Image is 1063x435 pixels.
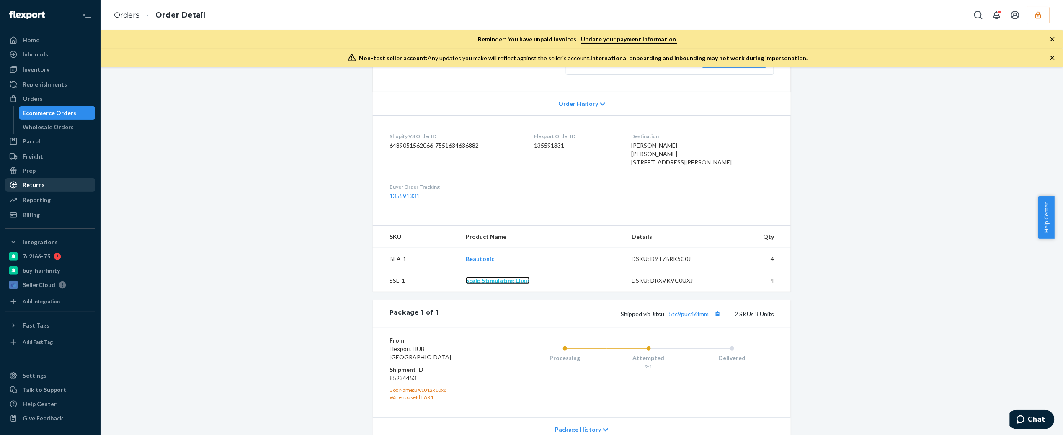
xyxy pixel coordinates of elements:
[5,135,95,148] a: Parcel
[359,54,808,62] div: Any updates you make will reflect against the seller's account.
[5,92,95,105] a: Orders
[23,266,60,275] div: buy-hairfinity
[390,394,490,401] div: WarehouseId: LAX1
[631,142,732,166] span: [PERSON_NAME] [PERSON_NAME] [STREET_ADDRESS][PERSON_NAME]
[390,192,420,200] a: 135591331
[632,276,711,285] div: DSKU: DRXVKVC0UXJ
[23,152,43,161] div: Freight
[19,106,96,120] a: Ecommerce Orders
[459,226,625,248] th: Product Name
[632,255,711,263] div: DSKU: D9T7BRK5C0J
[23,238,58,246] div: Integrations
[23,65,49,74] div: Inventory
[1007,7,1024,23] button: Open account menu
[621,310,723,317] span: Shipped via Jitsu
[5,235,95,249] button: Integrations
[359,54,428,61] span: Non-test seller account:
[717,270,791,292] td: 4
[5,369,95,382] a: Settings
[5,278,95,292] a: SellerCloud
[390,336,490,345] dt: From
[5,335,95,349] a: Add Fast Tag
[690,354,774,362] div: Delivered
[107,3,212,28] ol: breadcrumbs
[631,133,774,140] dt: Destination
[9,11,45,19] img: Flexport logo
[717,226,791,248] th: Qty
[581,36,677,43] a: Update your payment information.
[390,308,439,319] div: Package 1 of 1
[390,183,521,190] dt: Buyer Order Tracking
[970,7,987,23] button: Open Search Box
[390,133,521,140] dt: Shopify V3 Order ID
[373,270,459,292] td: SSE-1
[23,211,40,219] div: Billing
[5,150,95,163] a: Freight
[5,33,95,47] a: Home
[23,181,45,189] div: Returns
[591,54,808,61] span: International onboarding and inbounding may not work during impersonation.
[390,345,451,361] span: Flexport HUB [GEOGRAPHIC_DATA]
[5,63,95,76] a: Inventory
[478,35,677,43] p: Reminder: You have unpaid invoices.
[23,281,55,289] div: SellerCloud
[466,277,530,284] a: Scalp Stimulating Elixir
[5,264,95,277] a: buy-hairfinity
[23,109,77,117] div: Ecommerce Orders
[534,141,618,150] dd: 135591331
[155,10,205,20] a: Order Detail
[373,248,459,270] td: BEA-1
[390,366,490,374] dt: Shipment ID
[23,414,63,422] div: Give Feedback
[23,36,39,44] div: Home
[390,141,521,150] dd: 6489051562066-7551634636882
[5,164,95,177] a: Prep
[5,383,95,397] button: Talk to Support
[988,7,1005,23] button: Open notifications
[558,100,598,108] span: Order History
[373,226,459,248] th: SKU
[5,193,95,207] a: Reporting
[1038,196,1055,239] button: Help Center
[5,319,95,332] button: Fast Tags
[19,120,96,134] a: Wholesale Orders
[390,374,490,382] dd: 85234453
[23,400,57,408] div: Help Center
[5,250,95,263] a: 7c2f66-75
[439,308,774,319] div: 2 SKUs 8 Units
[1010,410,1055,431] iframe: Opens a widget where you can chat to one of our agents
[79,7,95,23] button: Close Navigation
[23,95,43,103] div: Orders
[5,412,95,425] button: Give Feedback
[669,310,709,317] a: 5tc9puc46fmm
[5,295,95,308] a: Add Integration
[23,123,74,131] div: Wholesale Orders
[23,298,60,305] div: Add Integration
[5,78,95,91] a: Replenishments
[23,196,51,204] div: Reporting
[23,50,48,59] div: Inbounds
[23,321,49,330] div: Fast Tags
[23,252,50,261] div: 7c2f66-75
[712,308,723,319] button: Copy tracking number
[625,226,717,248] th: Details
[23,386,66,394] div: Talk to Support
[5,178,95,192] a: Returns
[23,371,46,380] div: Settings
[23,166,36,175] div: Prep
[555,425,601,434] span: Package History
[23,80,67,89] div: Replenishments
[717,248,791,270] td: 4
[534,133,618,140] dt: Flexport Order ID
[607,354,691,362] div: Attempted
[5,48,95,61] a: Inbounds
[5,208,95,222] a: Billing
[114,10,139,20] a: Orders
[607,363,691,370] div: 9/1
[466,255,494,262] a: Beautonic
[23,137,40,146] div: Parcel
[5,397,95,411] a: Help Center
[390,386,490,394] div: Box Name: BX1012x10x8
